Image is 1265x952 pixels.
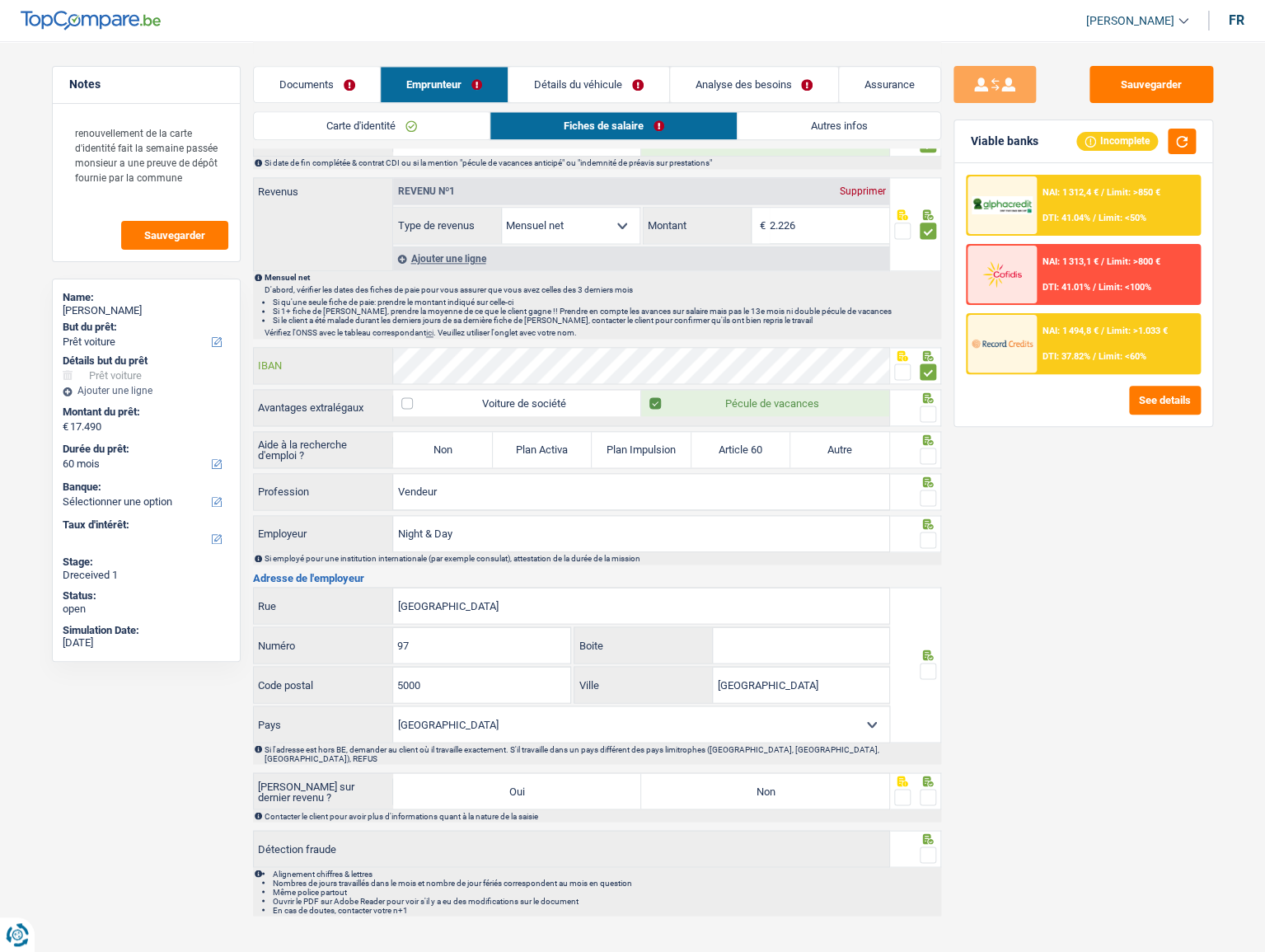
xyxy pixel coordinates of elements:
[644,208,752,243] label: Montant
[670,67,839,102] a: Analyse des besoins
[393,390,641,416] label: Voiture de société
[1106,187,1160,198] span: Limit: >850 €
[1042,213,1089,223] span: DTI: 41.04%
[790,432,889,467] label: Autre
[254,348,394,383] label: IBAN
[254,437,394,463] label: Aide à la recherche d'emploi ?
[63,406,227,419] label: Montant du prêt:
[574,627,713,663] label: Boite
[1042,187,1098,198] span: NAI: 1 312,4 €
[63,304,230,317] div: [PERSON_NAME]
[63,385,230,396] div: Ajouter une ligne
[254,112,490,139] a: Carte d'identité
[63,636,230,650] div: [DATE]
[273,878,939,887] li: Nombres de jours travaillés dans le mois et nombre de jour fériés correspondent au mois en question
[393,432,492,467] label: Non
[490,112,737,139] a: Fiches de salaire
[254,67,381,102] a: Documents
[1042,326,1098,336] span: NAI: 1 494,8 €
[254,395,394,421] label: Avantages extralégaux
[63,321,227,334] label: But du prêt:
[273,896,939,905] li: Ouvrir le PDF sur Adobe Reader pour voir s'il y a eu des modifications sur le document
[265,285,939,294] p: D'abord, vérifier les dates des fiches de paie pour vous assurer que vous avez celles des 3 derni...
[273,887,939,896] li: Même police partout
[254,516,394,551] label: Employeur
[121,221,228,250] button: Sauvegarder
[254,778,394,804] label: [PERSON_NAME] sur dernier revenu ?
[971,134,1038,148] div: Viable banks
[508,67,669,102] a: Détails du véhicule
[254,474,394,509] label: Profession
[393,773,641,809] label: Oui
[1100,187,1103,198] span: /
[265,273,939,282] p: Mensuel net
[738,112,940,139] a: Autres infos
[21,11,161,30] img: TopCompare Logo
[63,556,230,569] div: Stage:
[273,905,939,914] li: En cas de doutes, contacter votre n+1
[393,186,458,196] div: Revenu nº1
[835,186,889,196] div: Supprimer
[1098,282,1150,293] span: Limit: <100%
[253,573,941,584] h3: Adresse de l'employeur
[592,432,691,467] label: Plan Impulsion
[254,178,393,197] label: Revenus
[63,354,230,368] div: Détails but du prêt
[63,518,227,532] label: Taux d'intérêt:
[63,624,230,637] div: Simulation Date:
[972,259,1033,289] img: Cofidis
[144,230,205,241] span: Sauvegarder
[254,667,393,702] label: Code postal
[273,316,939,325] li: Si le client a été malade durant les derniers jours de sa dernière fiche de [PERSON_NAME], contac...
[63,291,230,304] div: Name:
[1100,326,1103,336] span: /
[265,328,939,337] p: Vérifiez l'ONSS avec le tableau correspondant . Veuillez utiliser l'onglet avec votre nom.
[381,67,508,102] a: Emprunteur
[1100,256,1103,267] span: /
[265,554,939,563] div: Si employé pour une institution internationale (par exemple consulat), attestation de la durée de...
[1086,14,1174,28] span: [PERSON_NAME]
[839,67,940,102] a: Assurance
[254,627,393,663] label: Numéro
[393,208,501,243] label: Type de revenus
[69,77,223,91] h5: Notes
[63,481,227,494] label: Banque:
[972,328,1033,359] img: Record Credits
[972,196,1033,215] img: AlphaCredit
[1106,326,1167,336] span: Limit: >1.033 €
[273,869,939,878] li: Alignement chiffres & lettres
[273,307,939,316] li: Si 1+ fiche de [PERSON_NAME], prendre la moyenne de ce que le client gagne !! Prendre en compte l...
[265,744,939,762] div: Si l'adresse est hors BE, demander au client où il travaille exactement. S'il travaille dans un p...
[641,773,889,809] label: Non
[63,420,68,434] span: €
[254,706,394,742] label: Pays
[574,667,713,702] label: Ville
[641,390,889,416] label: Pécule de vacances
[265,811,939,820] div: Contacter le client pour avoir plus d'informations quant à la nature de la saisie
[1129,386,1201,415] button: See details
[63,443,227,456] label: Durée du prêt:
[1098,213,1146,223] span: Limit: <50%
[426,328,433,337] a: ici
[1073,7,1188,35] a: [PERSON_NAME]
[254,588,394,623] label: Rue
[1042,256,1098,267] span: NAI: 1 313,1 €
[393,246,889,270] div: Ajouter une ligne
[1042,282,1089,293] span: DTI: 41.01%
[63,589,230,603] div: Status:
[253,830,891,867] label: Détection fraude
[1092,213,1095,223] span: /
[273,298,939,307] li: Si qu'une seule fiche de paie: prendre le montant indiqué sur celle-ci
[493,432,592,467] label: Plan Activa
[265,158,939,167] div: Si date de fin complétée & contrat CDI ou si la mention "pécule de vacances anticipé" ou "indemni...
[752,208,770,243] span: €
[1106,256,1160,267] span: Limit: >800 €
[1092,282,1095,293] span: /
[63,603,230,616] div: open
[1229,12,1244,28] div: fr
[691,432,790,467] label: Article 60
[1076,132,1158,150] div: Incomplete
[1089,66,1213,103] button: Sauvegarder
[1098,351,1146,362] span: Limit: <60%
[1042,351,1089,362] span: DTI: 37.82%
